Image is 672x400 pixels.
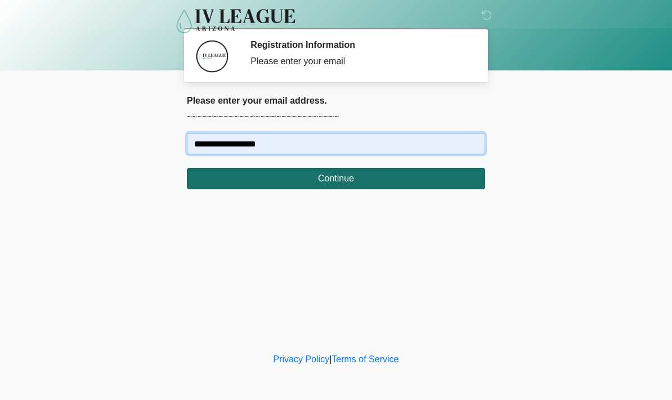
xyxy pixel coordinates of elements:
div: Please enter your email [250,55,468,68]
h2: Please enter your email address. [187,95,485,106]
a: | [329,354,331,364]
p: ~~~~~~~~~~~~~~~~~~~~~~~~~~~~~ [187,110,485,124]
button: Continue [187,168,485,189]
a: Privacy Policy [274,354,330,364]
img: IV League Arizona Logo [176,8,296,34]
a: Terms of Service [331,354,398,364]
h2: Registration Information [250,39,468,50]
img: Agent Avatar [195,39,229,73]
